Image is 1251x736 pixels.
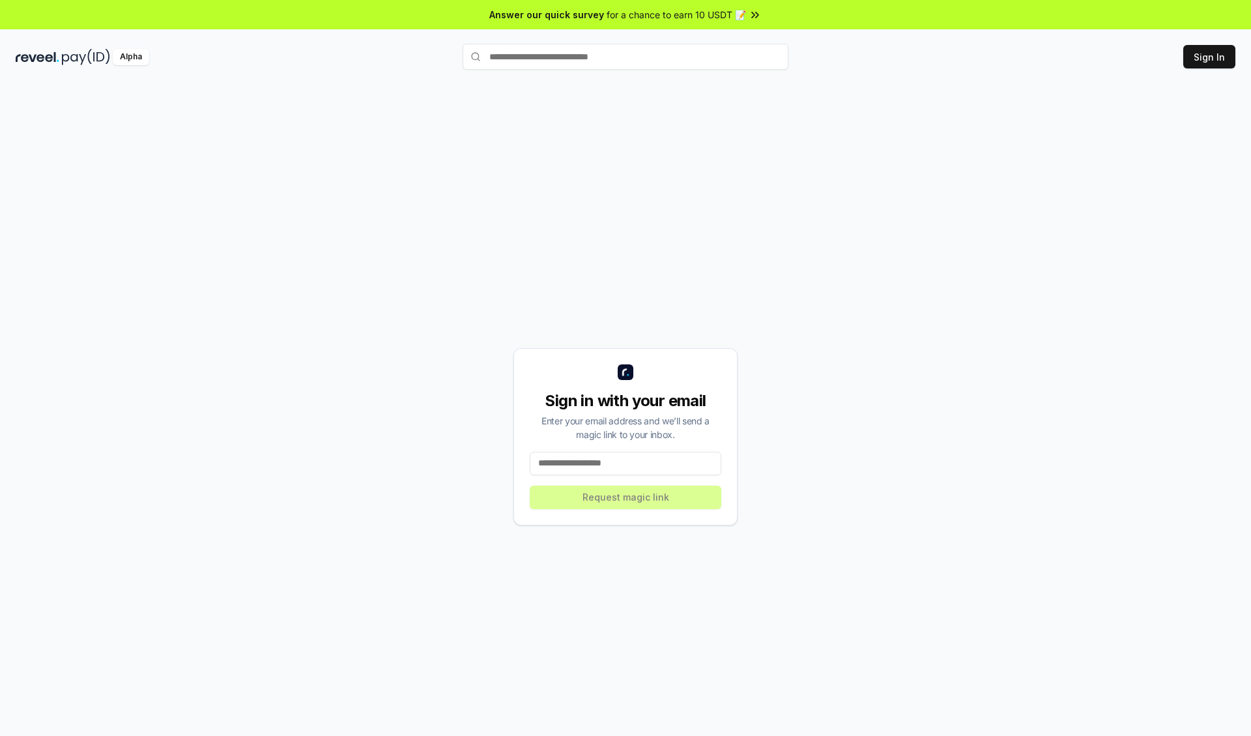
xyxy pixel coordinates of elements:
div: Alpha [113,49,149,65]
img: pay_id [62,49,110,65]
div: Enter your email address and we’ll send a magic link to your inbox. [530,414,721,441]
img: logo_small [618,364,633,380]
span: for a chance to earn 10 USDT 📝 [607,8,746,22]
span: Answer our quick survey [489,8,604,22]
div: Sign in with your email [530,390,721,411]
button: Sign In [1183,45,1235,68]
img: reveel_dark [16,49,59,65]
